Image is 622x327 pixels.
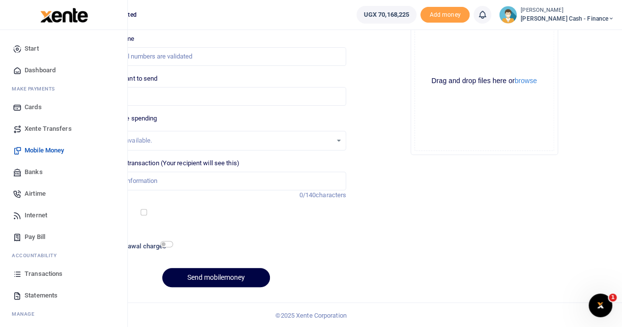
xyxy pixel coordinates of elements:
a: Banks [8,161,119,183]
input: Enter extra information [86,172,346,190]
a: Start [8,38,119,59]
a: Pay Bill [8,226,119,248]
button: Send mobilemoney [162,268,270,287]
a: Airtime [8,183,119,205]
button: browse [515,77,537,84]
img: logo-large [40,8,88,23]
a: UGX 70,168,225 [356,6,416,24]
div: Drag and drop files here or [415,76,554,86]
span: Internet [25,210,47,220]
span: Start [25,44,39,54]
div: File Uploader [411,7,558,155]
label: Memo for this transaction (Your recipient will see this) [86,158,239,168]
small: [PERSON_NAME] [521,6,614,15]
span: Statements [25,291,58,300]
span: [PERSON_NAME] Cash - Finance [521,14,614,23]
input: UGX [86,87,346,106]
li: Ac [8,248,119,263]
div: No options available. [93,136,332,146]
input: MTN & Airtel numbers are validated [86,47,346,66]
a: profile-user [PERSON_NAME] [PERSON_NAME] Cash - Finance [499,6,614,24]
span: Cards [25,102,42,112]
li: M [8,81,119,96]
li: Wallet ballance [353,6,420,24]
a: logo-small logo-large logo-large [39,11,88,18]
a: Mobile Money [8,140,119,161]
span: Transactions [25,269,62,279]
a: Cards [8,96,119,118]
span: Dashboard [25,65,56,75]
img: profile-user [499,6,517,24]
span: ake Payments [17,85,55,92]
span: 0/140 [299,191,316,199]
a: Dashboard [8,59,119,81]
a: Statements [8,285,119,306]
iframe: Intercom live chat [589,294,612,317]
li: Toup your wallet [420,7,470,23]
span: Xente Transfers [25,124,72,134]
span: 1 [609,294,617,301]
a: Add money [420,10,470,18]
span: UGX 70,168,225 [364,10,409,20]
li: M [8,306,119,322]
span: Mobile Money [25,146,64,155]
a: Xente Transfers [8,118,119,140]
span: countability [19,252,57,259]
span: Airtime [25,189,46,199]
a: Transactions [8,263,119,285]
span: Pay Bill [25,232,45,242]
span: Add money [420,7,470,23]
span: characters [316,191,346,199]
span: Banks [25,167,43,177]
span: anage [17,310,35,318]
a: Internet [8,205,119,226]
